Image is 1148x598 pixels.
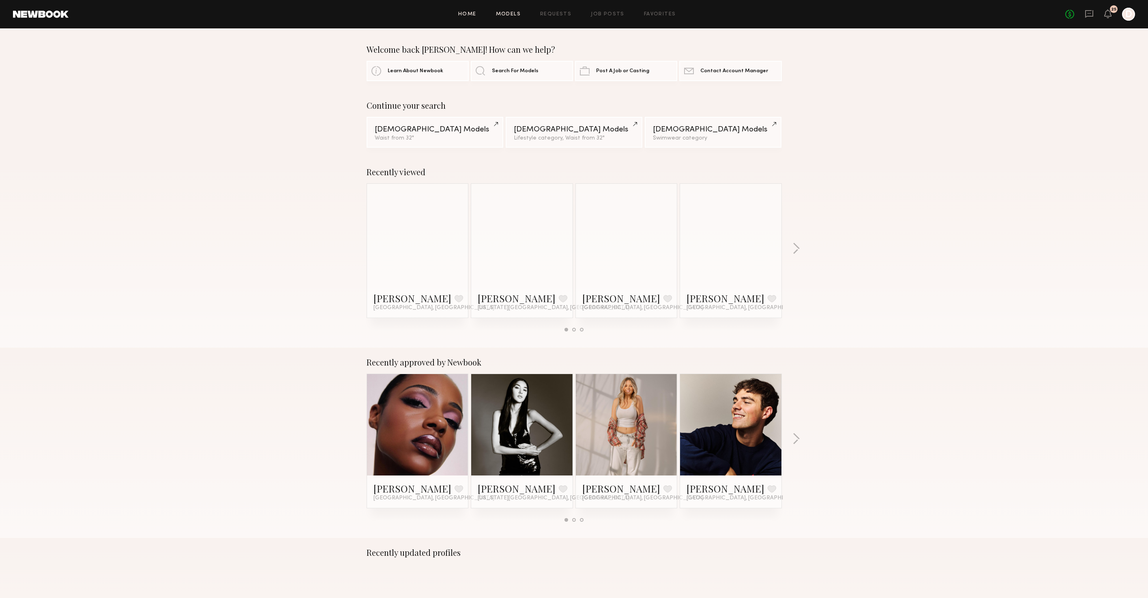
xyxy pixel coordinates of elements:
span: [GEOGRAPHIC_DATA], [GEOGRAPHIC_DATA] [373,495,494,501]
a: Post A Job or Casting [575,61,677,81]
span: [US_STATE][GEOGRAPHIC_DATA], [GEOGRAPHIC_DATA] [478,495,629,501]
span: [GEOGRAPHIC_DATA], [GEOGRAPHIC_DATA] [373,305,494,311]
div: Recently updated profiles [367,548,782,557]
a: [PERSON_NAME] [687,292,764,305]
div: Recently viewed [367,167,782,177]
div: Recently approved by Newbook [367,357,782,367]
a: [DEMOGRAPHIC_DATA] ModelsSwimwear category [645,117,781,148]
div: [DEMOGRAPHIC_DATA] Models [375,126,495,133]
a: Learn About Newbook [367,61,469,81]
span: [US_STATE][GEOGRAPHIC_DATA], [GEOGRAPHIC_DATA] [478,305,629,311]
span: [GEOGRAPHIC_DATA], [GEOGRAPHIC_DATA] [582,305,703,311]
a: [PERSON_NAME] [582,292,660,305]
a: [PERSON_NAME] [687,482,764,495]
a: [PERSON_NAME] [478,292,556,305]
a: [PERSON_NAME] [582,482,660,495]
a: Job Posts [591,12,624,17]
a: Search For Models [471,61,573,81]
a: Contact Account Manager [679,61,781,81]
a: [DEMOGRAPHIC_DATA] ModelsWaist from 32" [367,117,503,148]
a: [PERSON_NAME] [373,292,451,305]
a: [DEMOGRAPHIC_DATA] ModelsLifestyle category, Waist from 32" [506,117,642,148]
span: [GEOGRAPHIC_DATA], [GEOGRAPHIC_DATA] [582,495,703,501]
div: Swimwear category [653,136,773,141]
div: Lifestyle category, Waist from 32" [514,136,634,141]
span: Search For Models [492,69,539,74]
a: [PERSON_NAME] [373,482,451,495]
div: [DEMOGRAPHIC_DATA] Models [653,126,773,133]
span: Post A Job or Casting [596,69,649,74]
span: [GEOGRAPHIC_DATA], [GEOGRAPHIC_DATA] [687,305,807,311]
span: Contact Account Manager [700,69,768,74]
span: [GEOGRAPHIC_DATA], [GEOGRAPHIC_DATA] [687,495,807,501]
a: D [1122,8,1135,21]
span: Learn About Newbook [388,69,443,74]
a: Requests [540,12,571,17]
div: [DEMOGRAPHIC_DATA] Models [514,126,634,133]
div: 25 [1111,7,1116,12]
a: Favorites [644,12,676,17]
div: Welcome back [PERSON_NAME]! How can we help? [367,45,782,54]
div: Continue your search [367,101,782,110]
a: Home [458,12,476,17]
a: Models [496,12,521,17]
div: Waist from 32" [375,136,495,141]
a: [PERSON_NAME] [478,482,556,495]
